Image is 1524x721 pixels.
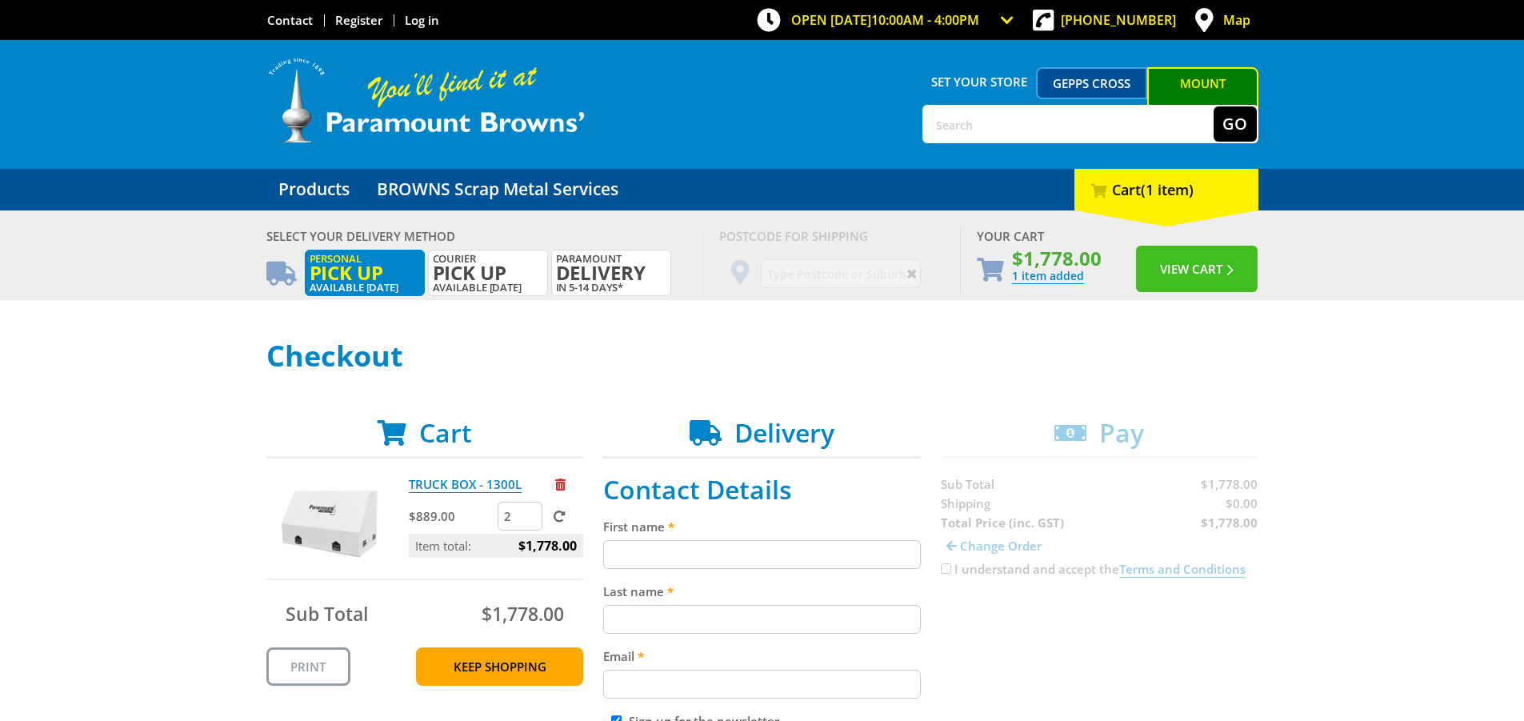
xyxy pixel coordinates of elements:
h2: Contact Details [603,475,921,505]
a: Mount [PERSON_NAME] [1147,67,1258,128]
a: Go to the Products page [266,169,362,210]
input: Search [924,106,1214,142]
label: Available [DATE] [428,250,548,296]
img: TRUCK BOX - 1300L [282,475,378,571]
h1: Checkout [266,340,1258,372]
img: Paramount Browns' [266,56,586,145]
span: Sub Total [286,601,368,627]
span: Delivery [734,415,834,450]
span: $1,778.00 [1012,250,1102,266]
label: Available [DATE] [305,250,425,296]
button: Go [1214,106,1257,142]
a: Remove from cart [555,476,566,492]
div: Select your Delivery Method [266,226,687,246]
a: TRUCK BOX - 1300L [409,476,522,493]
span: Courier [433,253,543,282]
label: First name [603,517,921,536]
input: Please enter your email address. [603,670,921,699]
span: Personal [310,253,420,282]
span: $1,778.00 [518,534,577,558]
span: Paramount [556,253,666,282]
span: Cart [419,415,472,450]
div: Cart [1074,169,1258,210]
span: OPEN [DATE] [791,11,979,29]
span: Set your store [922,67,1037,96]
a: Keep Shopping [416,647,583,686]
span: Pick up [433,264,543,282]
label: Email [603,647,921,666]
input: Please enter your first name. [603,540,921,569]
a: Log in [405,12,439,28]
a: Gepps Cross [1036,67,1147,99]
a: Go to the Contact page [267,12,313,28]
span: Delivery [556,264,666,282]
a: Go to the BROWNS Scrap Metal Services page [365,169,630,210]
p: Item total: [409,534,583,558]
span: (1 item) [1141,180,1194,199]
label: Last name [603,582,921,601]
span: Pick up [310,264,420,282]
span: $1,778.00 [482,601,564,627]
label: in 5-14 days* [551,250,671,296]
p: $889.00 [409,507,494,526]
span: 10:00am - 4:00pm [871,11,979,29]
div: Your Cart [977,226,1258,246]
input: Type Postcode or Suburb [761,259,921,288]
button: View Cart [1136,246,1258,292]
a: Go to the registration page [335,12,382,28]
input: Please enter your last name. [603,605,921,634]
a: Print [266,647,350,686]
a: Go to the Checkout page [1012,268,1084,284]
div: Postcode for shipping [719,226,944,246]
